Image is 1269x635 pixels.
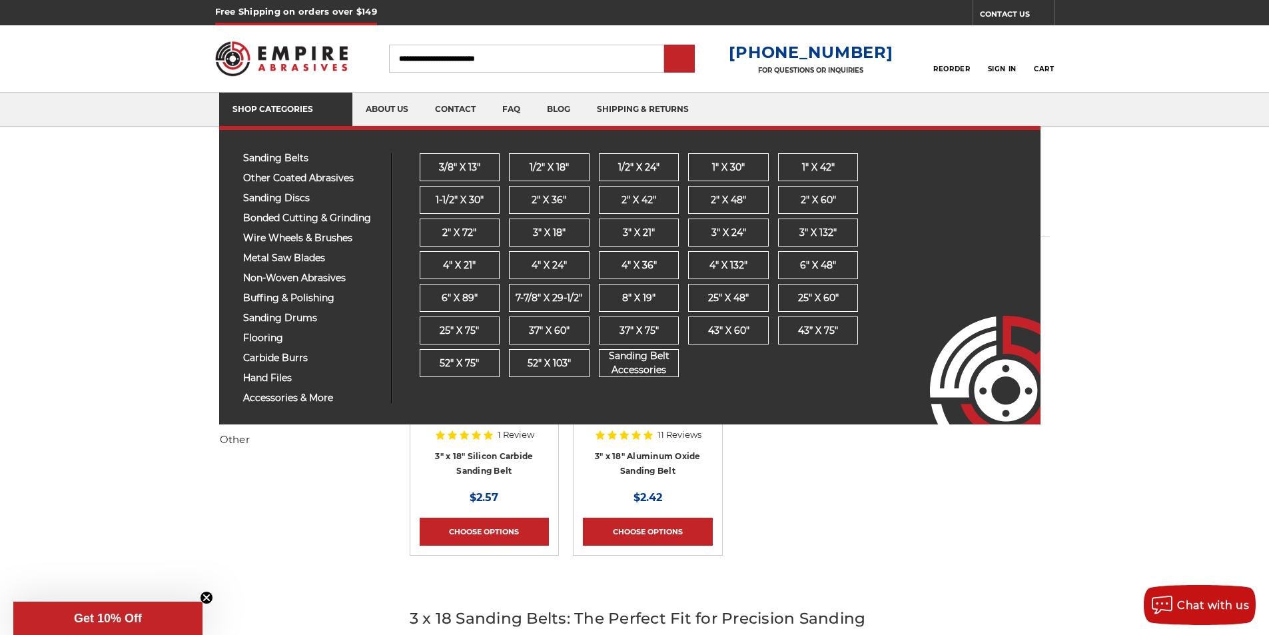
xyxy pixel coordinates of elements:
[933,44,970,73] a: Reorder
[708,291,749,305] span: 25" x 48"
[243,313,381,323] span: sanding drums
[243,153,381,163] span: sanding belts
[622,259,657,273] span: 4" x 36"
[801,193,836,207] span: 2" x 60"
[534,93,584,127] a: blog
[1034,44,1054,73] a: Cart
[442,226,476,240] span: 2" x 72"
[600,349,679,377] span: Sanding Belt Accessories
[232,104,339,114] div: SHOP CATEGORIES
[530,161,569,175] span: 1/2" x 18"
[436,193,484,207] span: 1-1/2" x 30"
[243,213,381,223] span: bonded cutting & grinding
[243,273,381,283] span: non-woven abrasives
[1034,65,1054,73] span: Cart
[440,356,479,370] span: 52" x 75"
[470,491,498,504] span: $2.57
[798,324,838,338] span: 43” x 75"
[622,291,655,305] span: 8" x 19"
[533,226,566,240] span: 3" x 18"
[243,293,381,303] span: buffing & polishing
[243,253,381,263] span: metal saw blades
[584,93,702,127] a: shipping & returns
[529,324,570,338] span: 37" x 60"
[442,291,478,305] span: 6" x 89"
[988,65,1017,73] span: Sign In
[729,43,893,62] a: [PHONE_NUMBER]
[243,373,381,383] span: hand files
[532,193,566,207] span: 2" x 36"
[729,66,893,75] p: FOR QUESTIONS OR INQUIRIES
[439,161,480,175] span: 3/8" x 13"
[657,430,701,439] span: 11 Reviews
[798,291,839,305] span: 25" x 60"
[498,430,534,439] span: 1 Review
[440,324,479,338] span: 25" x 75"
[799,226,837,240] span: 3" x 132"
[906,277,1041,424] img: Empire Abrasives Logo Image
[435,451,533,476] a: 3" x 18" Silicon Carbide Sanding Belt
[243,193,381,203] span: sanding discs
[215,33,348,85] img: Empire Abrasives
[516,291,582,305] span: 7-7/8" x 29-1/2"
[709,259,747,273] span: 4" x 132"
[583,518,712,546] a: Choose Options
[711,226,746,240] span: 3" x 24"
[13,602,203,635] div: Get 10% OffClose teaser
[352,93,422,127] a: about us
[595,451,701,476] a: 3" x 18" Aluminum Oxide Sanding Belt
[243,173,381,183] span: other coated abrasives
[712,161,745,175] span: 1" x 30"
[422,93,489,127] a: contact
[528,356,571,370] span: 52" x 103"
[420,518,549,546] a: Choose Options
[532,259,567,273] span: 4" x 24"
[200,591,213,604] button: Close teaser
[933,65,970,73] span: Reorder
[1144,585,1256,625] button: Chat with us
[980,7,1054,25] a: CONTACT US
[410,607,1050,630] h2: 3 x 18 Sanding Belts: The Perfect Fit for Precision Sanding
[220,432,374,448] h5: Other
[802,161,835,175] span: 1" x 42"
[618,161,659,175] span: 1/2" x 24"
[243,393,381,403] span: accessories & more
[243,353,381,363] span: carbide burrs
[489,93,534,127] a: faq
[1177,599,1249,612] span: Chat with us
[800,259,836,273] span: 6" x 48"
[443,259,476,273] span: 4" x 21"
[74,612,142,625] span: Get 10% Off
[708,324,749,338] span: 43" x 60"
[243,333,381,343] span: flooring
[243,233,381,243] span: wire wheels & brushes
[711,193,746,207] span: 2" x 48"
[634,491,662,504] span: $2.42
[622,193,656,207] span: 2" x 42"
[666,46,693,73] input: Submit
[620,324,659,338] span: 37" x 75"
[623,226,655,240] span: 3" x 21"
